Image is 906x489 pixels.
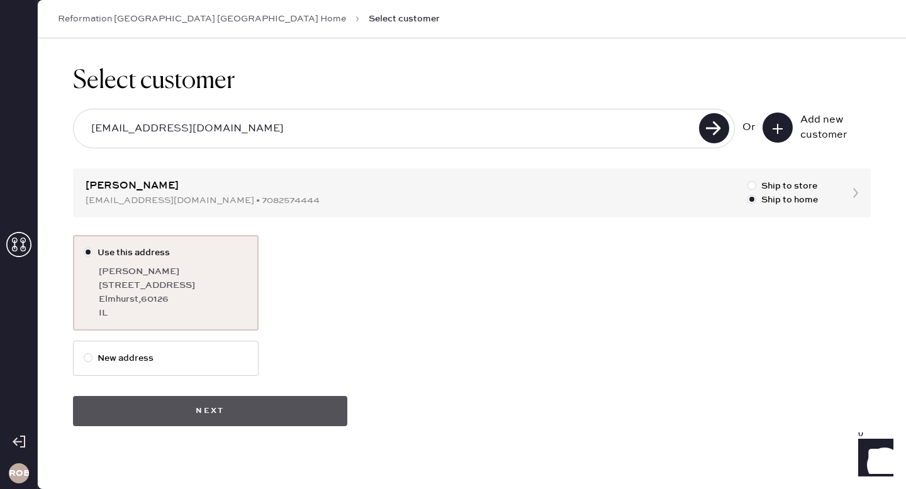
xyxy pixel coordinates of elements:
[747,193,818,207] label: Ship to home
[84,351,248,365] label: New address
[84,246,248,260] label: Use this address
[99,265,248,278] div: [PERSON_NAME]
[742,120,755,135] div: Or
[58,13,346,25] a: Reformation [GEOGRAPHIC_DATA] [GEOGRAPHIC_DATA] Home
[99,292,248,306] div: Elmhurst , 60126
[73,396,347,426] button: Next
[846,432,900,486] iframe: Front Chat
[369,13,440,25] span: Select customer
[9,469,29,478] h3: ROBCA
[81,114,695,143] input: Search by email or phone number
[800,113,863,143] div: Add new customer
[99,278,248,292] div: [STREET_ADDRESS]
[73,66,871,96] h1: Select customer
[747,179,818,193] label: Ship to store
[99,306,248,320] div: IL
